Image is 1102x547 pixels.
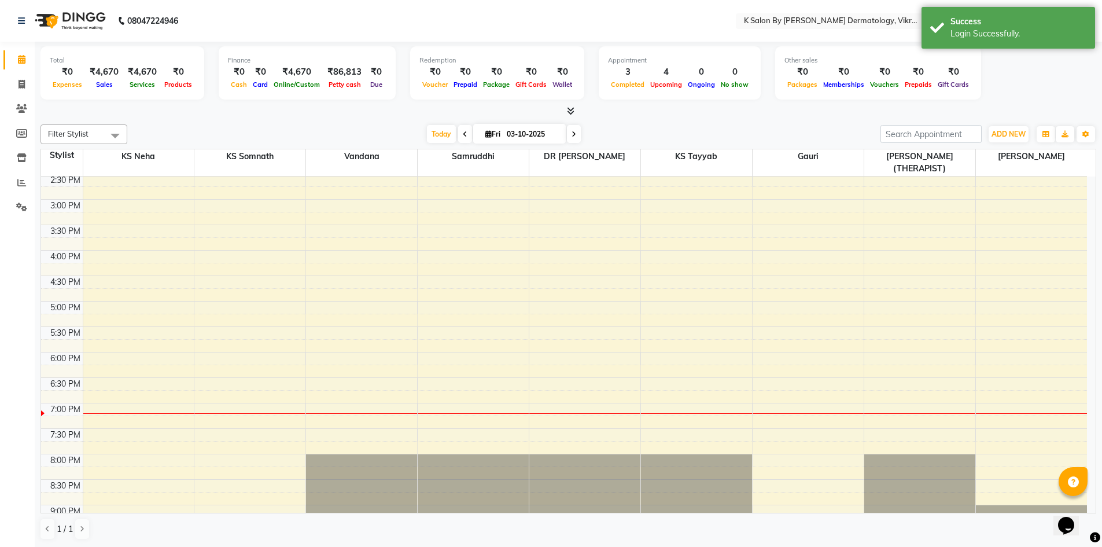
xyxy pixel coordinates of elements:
div: ₹0 [419,65,451,79]
span: Prepaids [902,80,935,89]
span: Vandana [306,149,417,164]
div: 5:30 PM [48,327,83,339]
span: Due [367,80,385,89]
span: Memberships [820,80,867,89]
span: DR [PERSON_NAME] [529,149,640,164]
span: Card [250,80,271,89]
span: KS Somnath [194,149,305,164]
div: 8:00 PM [48,454,83,467]
div: 0 [685,65,718,79]
span: Filter Stylist [48,129,89,138]
span: Fri [482,130,503,138]
span: KS Tayyab [641,149,752,164]
span: Gift Cards [935,80,972,89]
div: ₹0 [784,65,820,79]
div: Stylist [41,149,83,161]
div: ₹0 [867,65,902,79]
div: ₹0 [935,65,972,79]
div: 4:30 PM [48,276,83,288]
span: Today [427,125,456,143]
span: Gift Cards [513,80,550,89]
div: ₹0 [228,65,250,79]
div: ₹86,813 [323,65,366,79]
span: Upcoming [647,80,685,89]
span: Products [161,80,195,89]
div: ₹0 [366,65,386,79]
input: 2025-10-03 [503,126,561,143]
iframe: chat widget [1053,501,1090,535]
div: 6:30 PM [48,378,83,390]
div: Appointment [608,56,751,65]
span: No show [718,80,751,89]
span: ADD NEW [992,130,1026,138]
div: 2:30 PM [48,174,83,186]
div: ₹0 [820,65,867,79]
span: Vouchers [867,80,902,89]
span: Petty cash [326,80,364,89]
div: 4 [647,65,685,79]
span: Package [480,80,513,89]
span: Packages [784,80,820,89]
img: logo [30,5,109,37]
span: Services [127,80,158,89]
span: Sales [93,80,116,89]
div: ₹0 [451,65,480,79]
div: 0 [718,65,751,79]
span: [PERSON_NAME](THERAPIST) [864,149,975,176]
div: ₹0 [513,65,550,79]
div: ₹4,670 [123,65,161,79]
div: Success [950,16,1086,28]
div: ₹0 [550,65,575,79]
div: Finance [228,56,386,65]
span: Online/Custom [271,80,323,89]
div: ₹0 [50,65,85,79]
span: Completed [608,80,647,89]
span: Expenses [50,80,85,89]
div: ₹0 [161,65,195,79]
span: 1 / 1 [57,523,73,535]
span: Prepaid [451,80,480,89]
div: Other sales [784,56,972,65]
input: Search Appointment [880,125,982,143]
div: ₹4,670 [85,65,123,79]
div: ₹4,670 [271,65,323,79]
div: ₹0 [480,65,513,79]
div: 5:00 PM [48,302,83,314]
div: 3 [608,65,647,79]
div: 6:00 PM [48,353,83,365]
span: [PERSON_NAME] [976,149,1088,164]
div: ₹0 [250,65,271,79]
div: 3:30 PM [48,225,83,237]
div: 7:30 PM [48,429,83,441]
div: 3:00 PM [48,200,83,212]
div: Login Successfully. [950,28,1086,40]
span: Wallet [550,80,575,89]
span: Samruddhi [418,149,529,164]
span: Gauri [753,149,864,164]
div: 9:00 PM [48,505,83,517]
span: KS Neha [83,149,194,164]
div: Total [50,56,195,65]
span: Cash [228,80,250,89]
b: 08047224946 [127,5,178,37]
div: 7:00 PM [48,403,83,416]
div: 8:30 PM [48,480,83,492]
div: Redemption [419,56,575,65]
div: 4:00 PM [48,251,83,263]
span: Voucher [419,80,451,89]
button: ADD NEW [989,126,1029,142]
span: Ongoing [685,80,718,89]
div: ₹0 [902,65,935,79]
